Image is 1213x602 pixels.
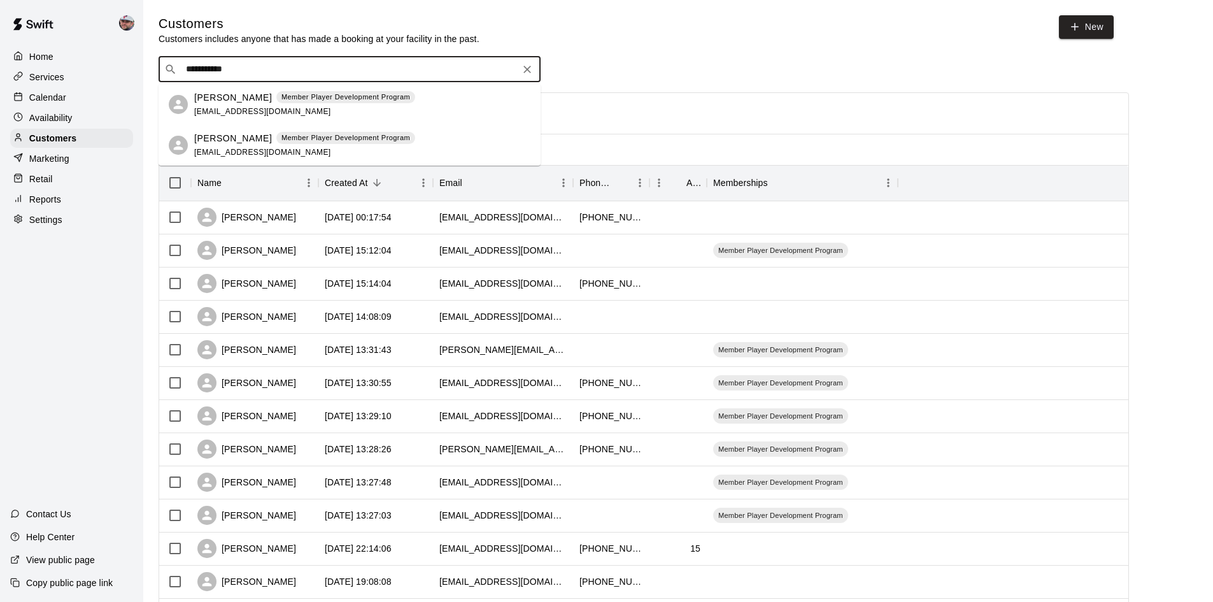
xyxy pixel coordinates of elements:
button: Menu [879,173,898,192]
div: 2025-09-10 14:08:09 [325,310,392,323]
div: 2025-09-10 13:29:10 [325,410,392,422]
div: Name [197,165,222,201]
a: Calendar [10,88,133,107]
div: cbamazon6565@gmail.com [439,244,567,257]
button: Menu [554,173,573,192]
div: +18563646645 [579,410,643,422]
div: Member Player Development Program [713,243,848,258]
p: Services [29,71,64,83]
p: Copy public page link [26,577,113,589]
img: Alec Silverman [119,15,134,31]
div: Member Player Development Program [713,342,848,357]
div: jessica.galdo@icloud.com [439,443,567,455]
div: 2025-09-07 19:08:08 [325,575,392,588]
p: Member Player Development Program [281,133,410,143]
div: 2025-09-12 00:17:54 [325,211,392,224]
a: Availability [10,108,133,127]
div: madisonjobes0916@gmail.com [439,310,567,323]
p: [PERSON_NAME] [194,91,272,104]
div: Created At [325,165,368,201]
div: Member Player Development Program [713,408,848,424]
span: Member Player Development Program [713,477,848,487]
p: Availability [29,111,73,124]
div: Member Player Development Program [713,375,848,391]
p: Contact Us [26,508,71,520]
a: Retail [10,169,133,189]
div: Home [10,47,133,66]
p: Home [29,50,53,63]
button: Sort [613,174,630,192]
div: leopena55@icloud.com [439,211,567,224]
div: [PERSON_NAME] [197,406,296,426]
span: Member Player Development Program [713,411,848,421]
p: View public page [26,554,95,566]
p: Marketing [29,152,69,165]
div: rreichert629@icloud.com [439,542,567,555]
div: [PERSON_NAME] [197,506,296,525]
div: Search customers by name or email [159,57,541,82]
a: Customers [10,129,133,148]
button: Sort [768,174,786,192]
button: Sort [368,174,386,192]
p: Member Player Development Program [281,92,410,103]
div: [PERSON_NAME] [197,373,296,392]
div: Memberships [707,165,898,201]
div: Email [439,165,462,201]
button: Sort [222,174,239,192]
div: Dominic Sidani [169,95,188,114]
div: 15 [690,542,700,555]
div: +19082671910 [579,211,643,224]
div: 2025-09-07 22:14:06 [325,542,392,555]
div: Age [686,165,700,201]
div: +13469465911 [579,277,643,290]
a: Marketing [10,149,133,168]
p: Settings [29,213,62,226]
h5: Customers [159,15,479,32]
div: +12676478176 [579,443,643,455]
button: Clear [518,61,536,78]
div: [PERSON_NAME] [197,440,296,459]
div: [PERSON_NAME] [197,539,296,558]
span: Member Player Development Program [713,245,848,255]
div: Phone Number [579,165,613,201]
div: Dominic Sidani [169,136,188,155]
div: dmora365@gmail.com [439,509,567,522]
div: matthew.stairiker@gmail.com [439,343,567,356]
div: Member Player Development Program [713,508,848,523]
span: Member Player Development Program [713,378,848,388]
a: Settings [10,210,133,229]
div: Name [191,165,318,201]
button: Menu [299,173,318,192]
div: Memberships [713,165,768,201]
p: Reports [29,193,61,206]
div: Phone Number [573,165,649,201]
div: +18566009293 [579,542,643,555]
span: Member Player Development Program [713,510,848,520]
p: Customers includes anyone that has made a booking at your facility in the past. [159,32,479,45]
span: [EMAIL_ADDRESS][DOMAIN_NAME] [194,107,331,116]
a: Services [10,68,133,87]
div: nlalena50@gmail.com [439,410,567,422]
p: [PERSON_NAME] [194,132,272,145]
div: [PERSON_NAME] [197,274,296,293]
div: Member Player Development Program [713,475,848,490]
button: Menu [630,173,649,192]
div: [PERSON_NAME] [197,208,296,227]
button: Menu [649,173,669,192]
button: Sort [669,174,686,192]
span: Member Player Development Program [713,345,848,355]
div: [PERSON_NAME] [197,572,296,591]
div: [PERSON_NAME] [197,340,296,359]
a: Reports [10,190,133,209]
div: 2025-09-11 15:12:04 [325,244,392,257]
div: 2025-09-10 13:31:43 [325,343,392,356]
button: Sort [462,174,480,192]
div: Alec Silverman [117,10,143,36]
